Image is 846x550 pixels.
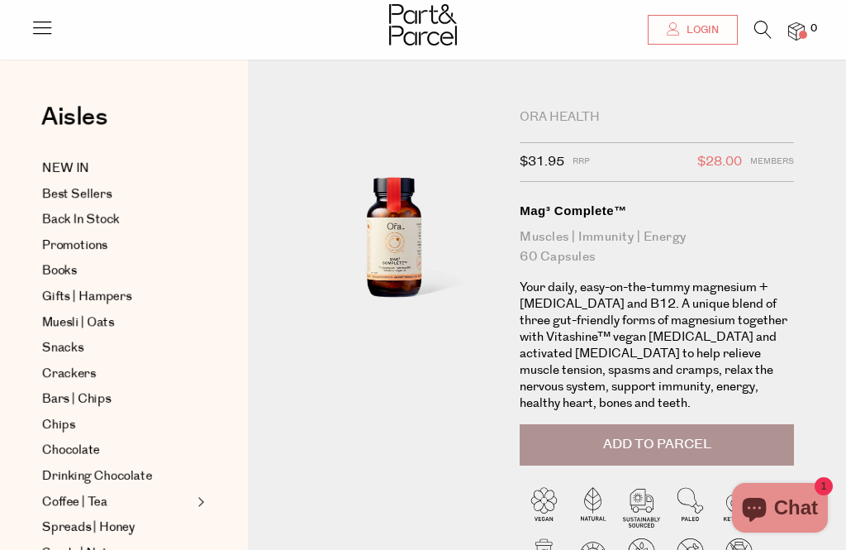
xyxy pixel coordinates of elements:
a: Drinking Chocolate [42,466,192,486]
span: Gifts | Hampers [42,287,131,307]
span: Coffee | Tea [42,492,107,512]
span: Login [682,23,719,37]
img: P_P-ICONS-Live_Bec_V11_Vegan.svg [520,482,568,531]
button: Add to Parcel [520,424,794,466]
div: Muscles | Immunity | Energy 60 Capsules [520,227,794,267]
span: Snacks [42,338,83,358]
a: Coffee | Tea [42,492,192,512]
a: Chips [42,415,192,435]
a: Back In Stock [42,210,192,230]
span: $31.95 [520,151,564,173]
p: Your daily, easy-on-the-tummy magnesium + [MEDICAL_DATA] and B12. A unique blend of three gut-fri... [520,280,794,412]
span: Best Sellers [42,184,112,204]
inbox-online-store-chat: Shopify online store chat [727,483,833,537]
a: Muesli | Oats [42,313,192,332]
span: Promotions [42,236,107,256]
span: Aisles [41,99,107,136]
img: P_P-ICONS-Live_Bec_V11_Paleo.svg [666,482,715,531]
img: Part&Parcel [389,4,457,45]
span: Books [42,261,77,281]
img: P_P-ICONS-Live_Bec_V11_Sustainable_Sourced.svg [617,482,666,531]
a: Crackers [42,364,192,384]
span: Add to Parcel [603,435,711,454]
a: 0 [788,22,805,40]
span: Members [750,151,794,173]
span: Crackers [42,364,96,384]
img: P_P-ICONS-Live_Bec_V11_Natural.svg [568,482,617,531]
a: Promotions [42,236,192,256]
span: Chips [42,415,75,435]
a: NEW IN [42,159,192,179]
span: Muesli | Oats [42,313,114,332]
a: Gifts | Hampers [42,287,192,307]
img: Mag³ Complete™ [297,109,491,337]
div: Mag³ Complete™ [520,203,794,219]
a: Chocolate [42,441,192,461]
span: NEW IN [42,159,89,179]
span: $28.00 [697,151,742,173]
span: Chocolate [42,441,100,461]
a: Login [648,15,738,45]
div: Ora Health [520,109,794,126]
a: Spreads | Honey [42,518,192,538]
span: Back In Stock [42,210,120,230]
a: Snacks [42,338,192,358]
img: P_P-ICONS-Live_Bec_V11_Ketogenic.svg [715,482,763,531]
button: Expand/Collapse Coffee | Tea [193,492,205,512]
a: Best Sellers [42,184,192,204]
span: 0 [806,22,821,36]
span: Drinking Chocolate [42,466,152,486]
span: Spreads | Honey [42,518,135,538]
span: RRP [573,151,590,173]
a: Books [42,261,192,281]
span: Bars | Chips [42,390,111,409]
a: Aisles [41,105,107,146]
a: Bars | Chips [42,390,192,409]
